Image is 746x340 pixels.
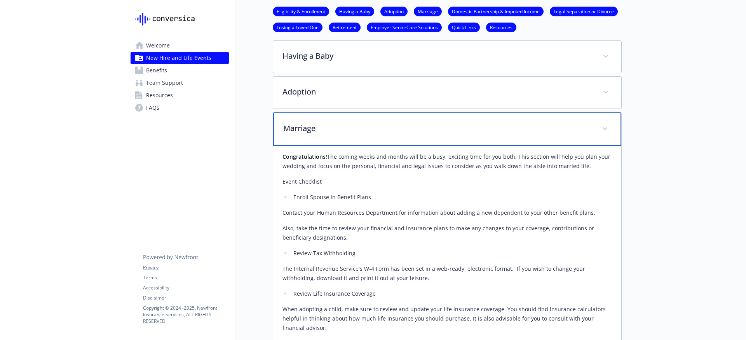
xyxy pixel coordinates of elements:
[143,274,228,281] a: Terms
[143,284,228,291] a: Accessibility
[282,86,593,98] p: Adoption
[335,7,374,15] a: Having a Baby
[143,294,228,301] a: Disclaimer
[282,152,612,171] p: The coming weeks and months will be a busy, exciting time for you both. This section will help yo...
[131,102,229,114] a: FAQs
[486,23,516,31] a: Resources
[131,77,229,89] a: Team Support
[282,177,612,186] p: Event Checklist
[282,50,593,62] p: Having a Baby
[146,39,170,52] span: Welcome
[329,23,361,31] a: Retirement
[273,112,621,146] div: Marriage
[273,77,621,109] div: Adoption
[131,64,229,77] a: Benefits
[448,7,544,15] a: Domestic Partnership & Imputed Income
[146,52,211,64] span: New Hire and Life Events
[143,305,228,324] p: Copyright © 2024 - 2025 , Newfront Insurance Services, ALL RIGHTS RESERVED
[273,41,621,73] div: Having a Baby
[146,89,173,102] span: Resources
[273,23,322,31] a: Losing a Loved One
[291,289,612,298] li: Review Life Insurance Coverage
[282,208,612,217] p: Contact your Human Resources Department for information about adding a new dependent to your othe...
[448,23,480,31] a: Quick Links
[282,264,612,283] p: The Internal Revenue Service's W-4 Form has been set in a web-ready, electronic format. If you wi...
[282,224,612,242] p: Also, take the time to review your financial and insurance plans to make any changes to your cove...
[282,153,327,160] strong: Congratulations!
[291,193,612,202] li: Enroll Spouse in Benefit Plans
[291,249,612,258] li: Review Tax Withholding
[146,77,183,89] span: Team Support
[131,89,229,102] a: Resources
[367,23,442,31] a: Employer SeniorCare Solutions
[143,264,228,271] a: Privacy
[283,123,593,134] p: Marriage
[273,7,329,15] a: Eligibility & Enrollment
[146,64,167,77] span: Benefits
[380,7,408,15] a: Adoption
[131,52,229,64] a: New Hire and Life Events
[146,102,159,114] span: FAQs
[131,39,229,52] a: Welcome
[414,7,442,15] a: Marriage
[550,7,618,15] a: Legal Separation or Divorce
[282,305,612,333] p: When adopting a child, make sure to review and update your life insurance coverage. You should fi...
